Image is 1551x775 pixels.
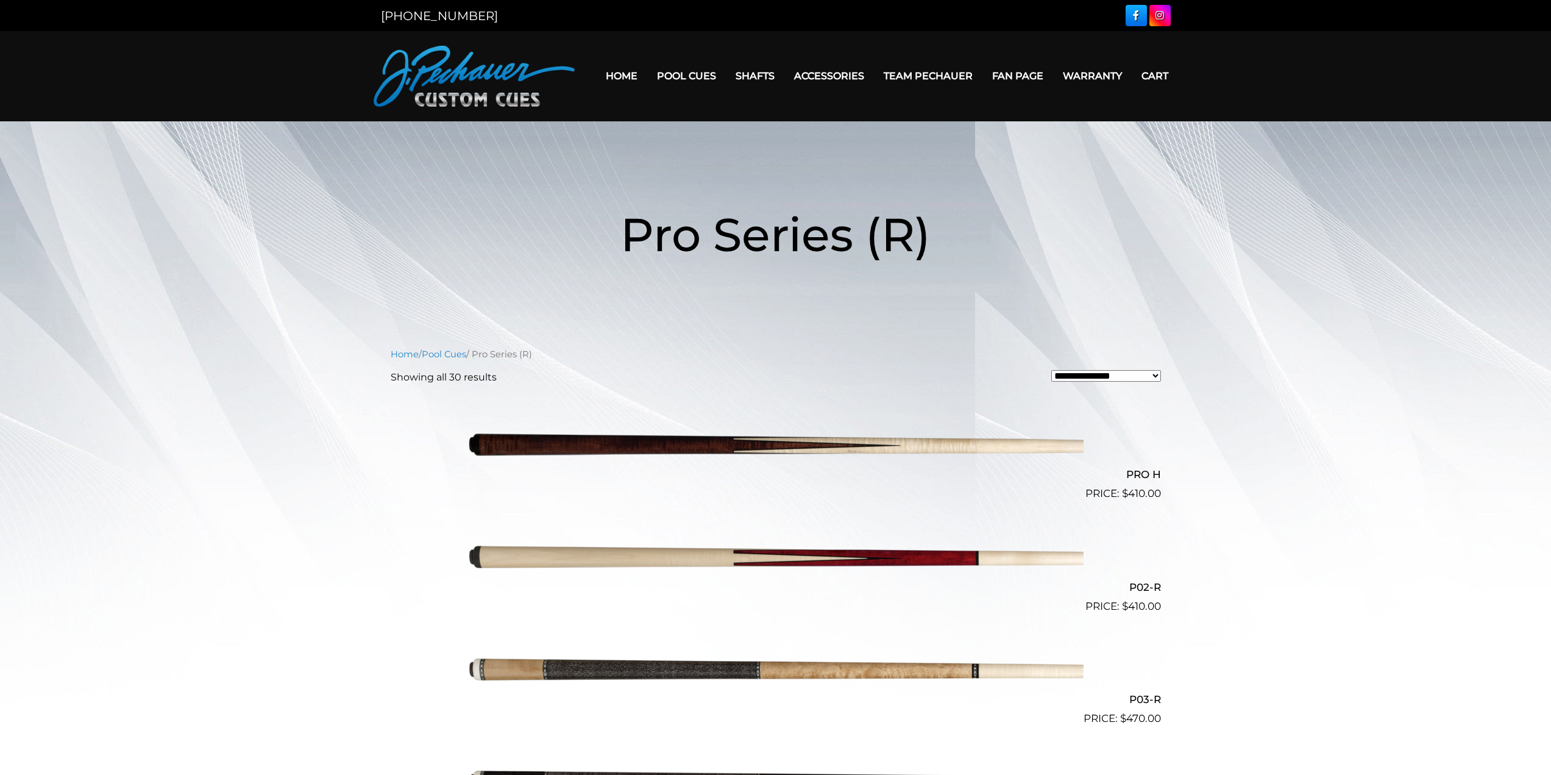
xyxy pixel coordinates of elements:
[391,688,1161,711] h2: P03-R
[391,507,1161,614] a: P02-R $410.00
[726,60,784,91] a: Shafts
[391,620,1161,727] a: P03-R $470.00
[391,349,419,360] a: Home
[1122,600,1161,612] bdi: 410.00
[391,576,1161,598] h2: P02-R
[468,395,1084,497] img: PRO H
[468,620,1084,722] img: P03-R
[1120,712,1126,724] span: $
[391,370,497,385] p: Showing all 30 results
[784,60,874,91] a: Accessories
[391,463,1161,486] h2: PRO H
[647,60,726,91] a: Pool Cues
[391,348,1161,361] nav: Breadcrumb
[1122,600,1128,612] span: $
[1051,370,1161,382] select: Shop order
[381,9,498,23] a: [PHONE_NUMBER]
[874,60,982,91] a: Team Pechauer
[1122,487,1161,499] bdi: 410.00
[1120,712,1161,724] bdi: 470.00
[620,206,931,263] span: Pro Series (R)
[391,395,1161,502] a: PRO H $410.00
[468,507,1084,609] img: P02-R
[1132,60,1178,91] a: Cart
[982,60,1053,91] a: Fan Page
[1122,487,1128,499] span: $
[374,46,575,107] img: Pechauer Custom Cues
[596,60,647,91] a: Home
[422,349,466,360] a: Pool Cues
[1053,60,1132,91] a: Warranty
